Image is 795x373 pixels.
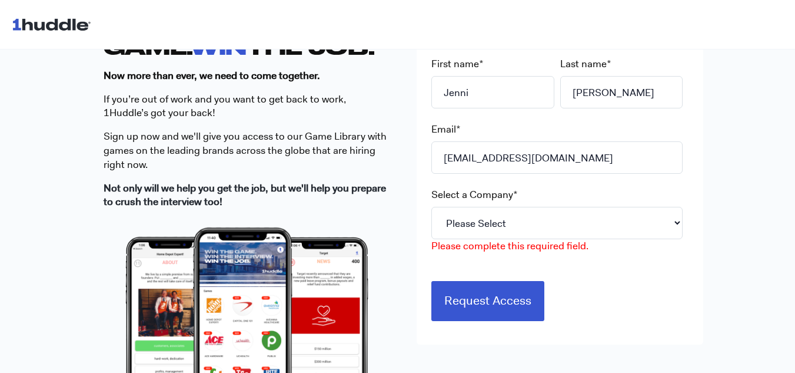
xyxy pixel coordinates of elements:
strong: THE GAME. THE JOB. [104,9,375,58]
span: If you’re out of work and you want to get back to work, 1Huddle’s got your back! [104,93,346,120]
img: 1huddle [12,13,96,35]
span: WIN [190,35,247,58]
span: First name [431,57,479,70]
span: ign up now and we'll give you access to our Game Library with games on the leading brands across ... [104,130,387,171]
strong: Not only will we help you get the job, but we'll help you prepare to crush the interview too! [104,181,386,209]
span: Last name [560,57,607,70]
label: Please complete this required field. [431,239,588,253]
p: S [104,130,390,171]
span: Select a Company [431,188,513,201]
span: Email [431,123,456,136]
strong: Now more than ever, we need to come together. [104,69,320,82]
input: Request Access [431,281,544,321]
